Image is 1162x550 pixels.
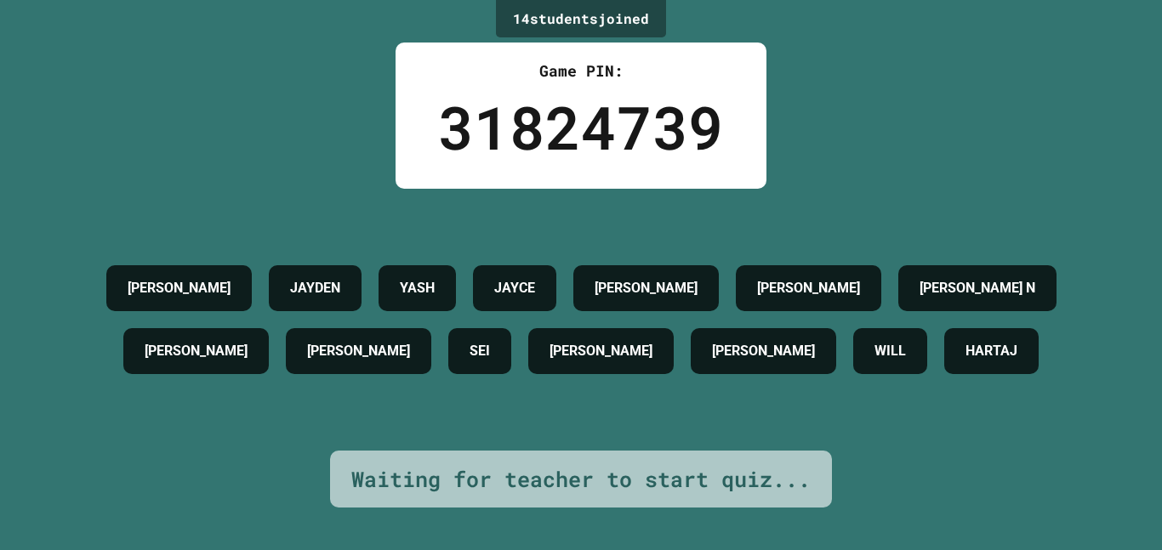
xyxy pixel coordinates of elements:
[595,278,698,298] h4: [PERSON_NAME]
[400,278,435,298] h4: YASH
[494,278,535,298] h4: JAYCE
[712,341,815,361] h4: [PERSON_NAME]
[290,278,340,298] h4: JAYDEN
[874,341,906,361] h4: WILL
[128,278,231,298] h4: [PERSON_NAME]
[470,341,490,361] h4: SEI
[307,341,410,361] h4: [PERSON_NAME]
[965,341,1017,361] h4: HARTAJ
[438,82,724,172] div: 31824739
[438,60,724,82] div: Game PIN:
[550,341,652,361] h4: [PERSON_NAME]
[145,341,248,361] h4: [PERSON_NAME]
[920,278,1035,298] h4: [PERSON_NAME] N
[351,463,811,496] div: Waiting for teacher to start quiz...
[757,278,860,298] h4: [PERSON_NAME]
